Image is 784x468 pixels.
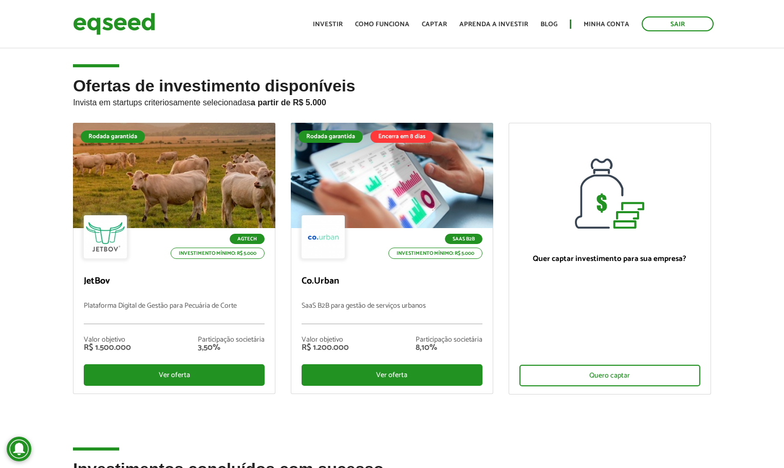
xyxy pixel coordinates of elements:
div: R$ 1.200.000 [302,344,349,352]
div: Quero captar [519,365,700,386]
p: Co.Urban [302,276,482,287]
div: Encerra em 8 dias [370,130,433,143]
p: SaaS B2B [445,234,482,244]
div: Rodada garantida [298,130,363,143]
div: Participação societária [416,336,482,344]
div: Rodada garantida [81,130,145,143]
a: Sair [642,16,714,31]
div: Ver oferta [302,364,482,386]
a: Rodada garantida Encerra em 8 dias SaaS B2B Investimento mínimo: R$ 5.000 Co.Urban SaaS B2B para ... [291,123,493,394]
p: Invista em startups criteriosamente selecionadas [73,95,711,107]
p: Plataforma Digital de Gestão para Pecuária de Corte [84,302,265,324]
p: Agtech [230,234,265,244]
strong: a partir de R$ 5.000 [251,98,326,107]
div: 8,10% [416,344,482,352]
div: Ver oferta [84,364,265,386]
img: EqSeed [73,10,155,38]
div: 3,50% [198,344,265,352]
h2: Ofertas de investimento disponíveis [73,77,711,123]
div: Valor objetivo [84,336,131,344]
a: Rodada garantida Agtech Investimento mínimo: R$ 5.000 JetBov Plataforma Digital de Gestão para Pe... [73,123,275,394]
a: Investir [313,21,343,28]
a: Captar [422,21,447,28]
p: Quer captar investimento para sua empresa? [519,254,700,264]
p: JetBov [84,276,265,287]
a: Como funciona [355,21,409,28]
a: Minha conta [584,21,629,28]
a: Blog [540,21,557,28]
div: Valor objetivo [302,336,349,344]
div: Participação societária [198,336,265,344]
a: Quer captar investimento para sua empresa? Quero captar [509,123,711,395]
p: Investimento mínimo: R$ 5.000 [388,248,482,259]
p: SaaS B2B para gestão de serviços urbanos [302,302,482,324]
div: R$ 1.500.000 [84,344,131,352]
a: Aprenda a investir [459,21,528,28]
p: Investimento mínimo: R$ 5.000 [171,248,265,259]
